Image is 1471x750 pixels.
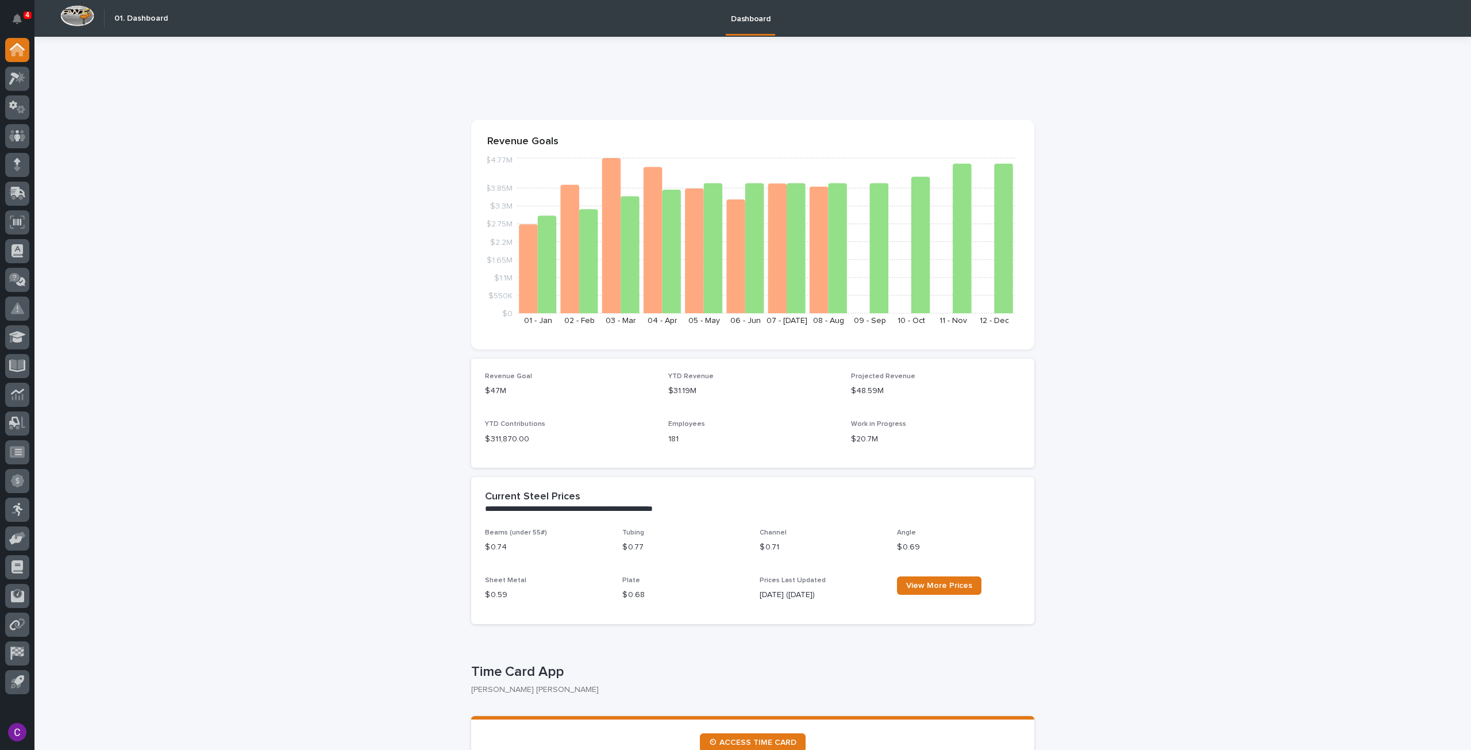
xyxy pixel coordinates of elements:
[471,685,1025,695] p: [PERSON_NAME] [PERSON_NAME]
[485,421,545,428] span: YTD Contributions
[524,317,552,325] text: 01 - Jan
[114,14,168,24] h2: 01. Dashboard
[897,576,981,595] a: View More Prices
[622,541,746,553] p: $ 0.77
[709,739,796,747] span: ⏲ ACCESS TIME CARD
[485,529,547,536] span: Beams (under 55#)
[606,317,636,325] text: 03 - Mar
[488,291,513,299] tspan: $550K
[760,541,883,553] p: $ 0.71
[622,529,644,536] span: Tubing
[490,238,513,246] tspan: $2.2M
[668,385,838,397] p: $31.19M
[767,317,807,325] text: 07 - [DATE]
[486,156,513,164] tspan: $4.77M
[487,136,1018,148] p: Revenue Goals
[854,317,886,325] text: 09 - Sep
[668,433,838,445] p: 181
[502,310,513,318] tspan: $0
[5,7,29,31] button: Notifications
[485,589,609,601] p: $ 0.59
[485,491,580,503] h2: Current Steel Prices
[688,317,720,325] text: 05 - May
[898,317,925,325] text: 10 - Oct
[760,529,787,536] span: Channel
[485,373,532,380] span: Revenue Goal
[471,664,1030,680] p: Time Card App
[760,577,826,584] span: Prices Last Updated
[622,577,640,584] span: Plate
[485,385,654,397] p: $47M
[490,202,513,210] tspan: $3.3M
[939,317,967,325] text: 11 - Nov
[485,541,609,553] p: $ 0.74
[906,582,972,590] span: View More Prices
[60,5,94,26] img: Workspace Logo
[897,541,1021,553] p: $ 0.69
[851,373,915,380] span: Projected Revenue
[487,256,513,264] tspan: $1.65M
[485,433,654,445] p: $ 311,870.00
[730,317,761,325] text: 06 - Jun
[851,385,1021,397] p: $48.59M
[486,220,513,228] tspan: $2.75M
[622,589,746,601] p: $ 0.68
[648,317,677,325] text: 04 - Apr
[668,421,705,428] span: Employees
[25,11,29,19] p: 4
[494,274,513,282] tspan: $1.1M
[486,184,513,193] tspan: $3.85M
[485,577,526,584] span: Sheet Metal
[668,373,714,380] span: YTD Revenue
[851,433,1021,445] p: $20.7M
[5,720,29,744] button: users-avatar
[851,421,906,428] span: Work in Progress
[14,14,29,32] div: Notifications4
[813,317,844,325] text: 08 - Aug
[897,529,916,536] span: Angle
[564,317,595,325] text: 02 - Feb
[760,589,883,601] p: [DATE] ([DATE])
[980,317,1009,325] text: 12 - Dec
